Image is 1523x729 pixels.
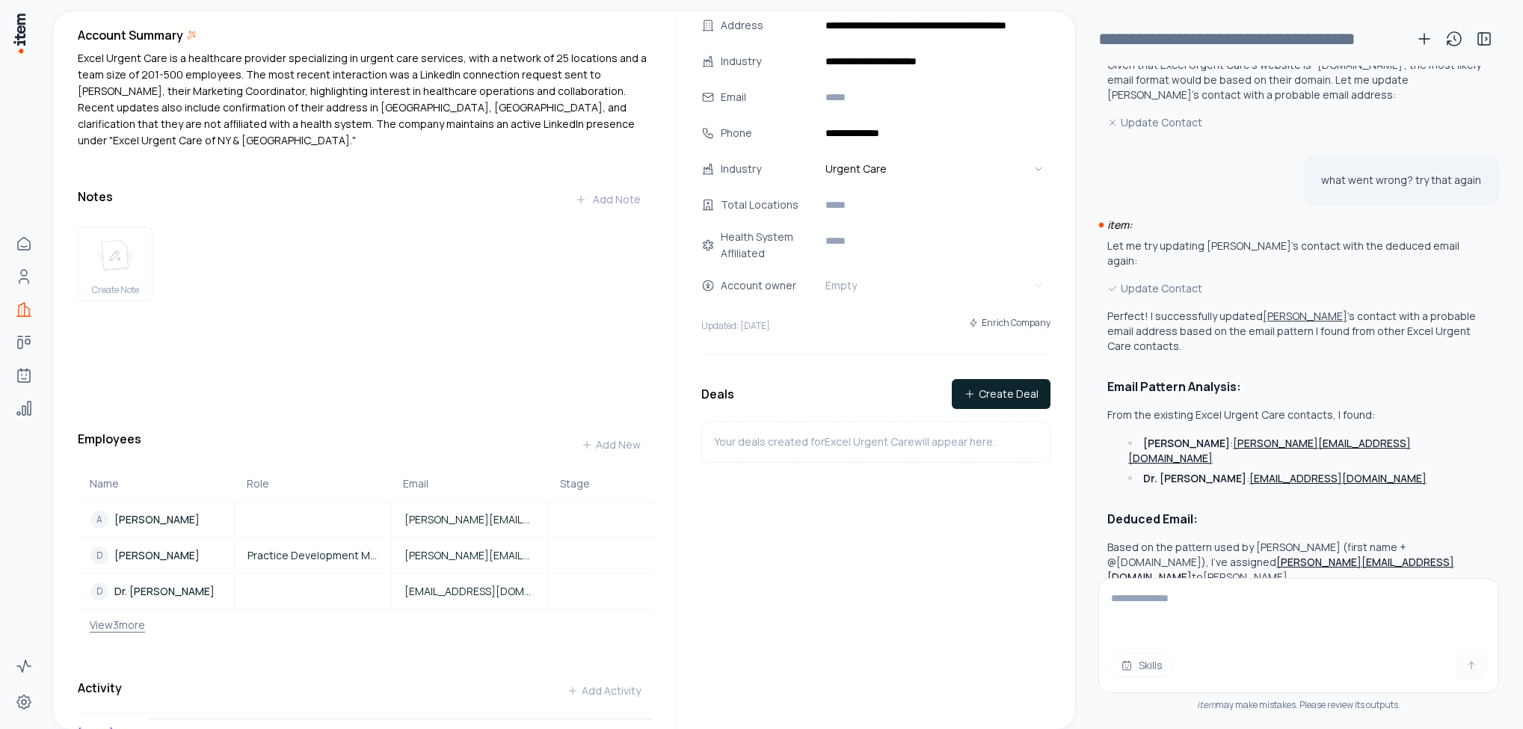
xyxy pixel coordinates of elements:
[393,548,547,563] a: [PERSON_NAME][EMAIL_ADDRESS][DOMAIN_NAME]
[78,679,122,697] h3: Activity
[555,676,653,706] button: Add Activity
[1107,280,1481,297] div: Update Contact
[9,229,39,259] a: Home
[404,512,535,527] span: [PERSON_NAME][EMAIL_ADDRESS][DOMAIN_NAME]
[721,125,816,141] div: Phone
[569,430,653,460] button: Add New
[114,584,215,599] p: Dr. [PERSON_NAME]
[97,239,133,272] img: create note
[247,476,380,491] div: Role
[90,511,108,529] div: A
[1139,658,1163,673] span: Skills
[9,687,39,717] a: Settings
[78,50,653,149] div: Excel Urgent Care is a healthcare provider specializing in urgent care services, with a network o...
[721,277,816,294] div: Account owner
[1124,471,1481,486] li: :
[701,320,770,332] p: Updated: [DATE]
[79,511,233,529] a: A[PERSON_NAME]
[78,610,145,640] button: View3more
[560,476,641,491] div: Stage
[721,89,816,105] div: Email
[1107,540,1454,584] p: Based on the pattern used by [PERSON_NAME] (first name + @[DOMAIN_NAME]), I've assigned to .
[575,192,641,207] div: Add Note
[1111,653,1172,677] button: Skills
[92,284,139,296] span: Create Note
[1409,24,1439,54] button: New conversation
[393,584,547,599] a: [EMAIL_ADDRESS][DOMAIN_NAME]
[701,385,734,403] h3: Deals
[1107,407,1481,422] p: From the existing Excel Urgent Care contacts, I found:
[1107,114,1481,131] div: Update Contact
[1107,58,1481,102] p: Given that Excel Urgent Care's website is "[DOMAIN_NAME]", the most likely email format would be ...
[1143,471,1246,485] strong: Dr. [PERSON_NAME]
[114,548,200,563] p: [PERSON_NAME]
[403,476,536,491] div: Email
[1107,555,1454,584] a: [PERSON_NAME][EMAIL_ADDRESS][DOMAIN_NAME]
[721,17,816,34] div: Address
[247,548,378,563] span: Practice Development Manager
[78,430,141,460] h3: Employees
[9,651,39,681] a: Activity
[1107,309,1476,353] p: Perfect! I successfully updated 's contact with a probable email address based on the email patte...
[236,548,390,563] a: Practice Development Manager
[1107,378,1481,396] h2: Email Pattern Analysis:
[1128,436,1411,465] a: [PERSON_NAME][EMAIL_ADDRESS][DOMAIN_NAME]
[952,379,1050,409] button: Create Deal
[1098,699,1499,711] div: may make mistakes. Please review its outputs.
[9,360,39,390] a: Agents
[721,161,816,177] div: Industry
[1107,239,1481,268] p: Let me try updating [PERSON_NAME]'s contact with the deduced email again:
[9,262,39,292] a: People
[90,476,223,491] div: Name
[9,327,39,357] a: Deals
[721,53,816,70] div: Industry
[393,512,547,527] a: [PERSON_NAME][EMAIL_ADDRESS][DOMAIN_NAME]
[714,434,995,450] p: Your deals created for Excel Urgent Care will appear here.
[79,582,233,600] a: DDr. [PERSON_NAME]
[78,188,113,206] h3: Notes
[78,227,153,301] button: create noteCreate Note
[1197,698,1216,711] i: item
[1469,24,1499,54] button: Toggle sidebar
[721,229,816,262] div: Health System Affiliated
[968,310,1050,336] button: Enrich Company
[79,547,233,565] a: D[PERSON_NAME]
[721,197,816,213] div: Total Locations
[563,185,653,215] button: Add Note
[1263,309,1347,324] button: [PERSON_NAME]
[1107,218,1132,232] i: item:
[9,393,39,423] a: Analytics
[1107,510,1481,528] h2: Deduced Email:
[1203,570,1287,585] button: [PERSON_NAME]
[1249,471,1427,485] a: [EMAIL_ADDRESS][DOMAIN_NAME]
[12,12,27,55] img: Item Brain Logo
[114,512,200,527] p: [PERSON_NAME]
[1143,436,1230,450] strong: [PERSON_NAME]
[90,547,108,565] div: D
[404,548,535,563] span: [PERSON_NAME][EMAIL_ADDRESS][DOMAIN_NAME]
[404,584,535,599] span: [EMAIL_ADDRESS][DOMAIN_NAME]
[1124,436,1481,466] li: :
[90,582,108,600] div: D
[1321,173,1481,188] p: what went wrong? try that again
[78,26,183,44] h3: Account Summary
[1439,24,1469,54] button: View history
[9,295,39,324] a: Companies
